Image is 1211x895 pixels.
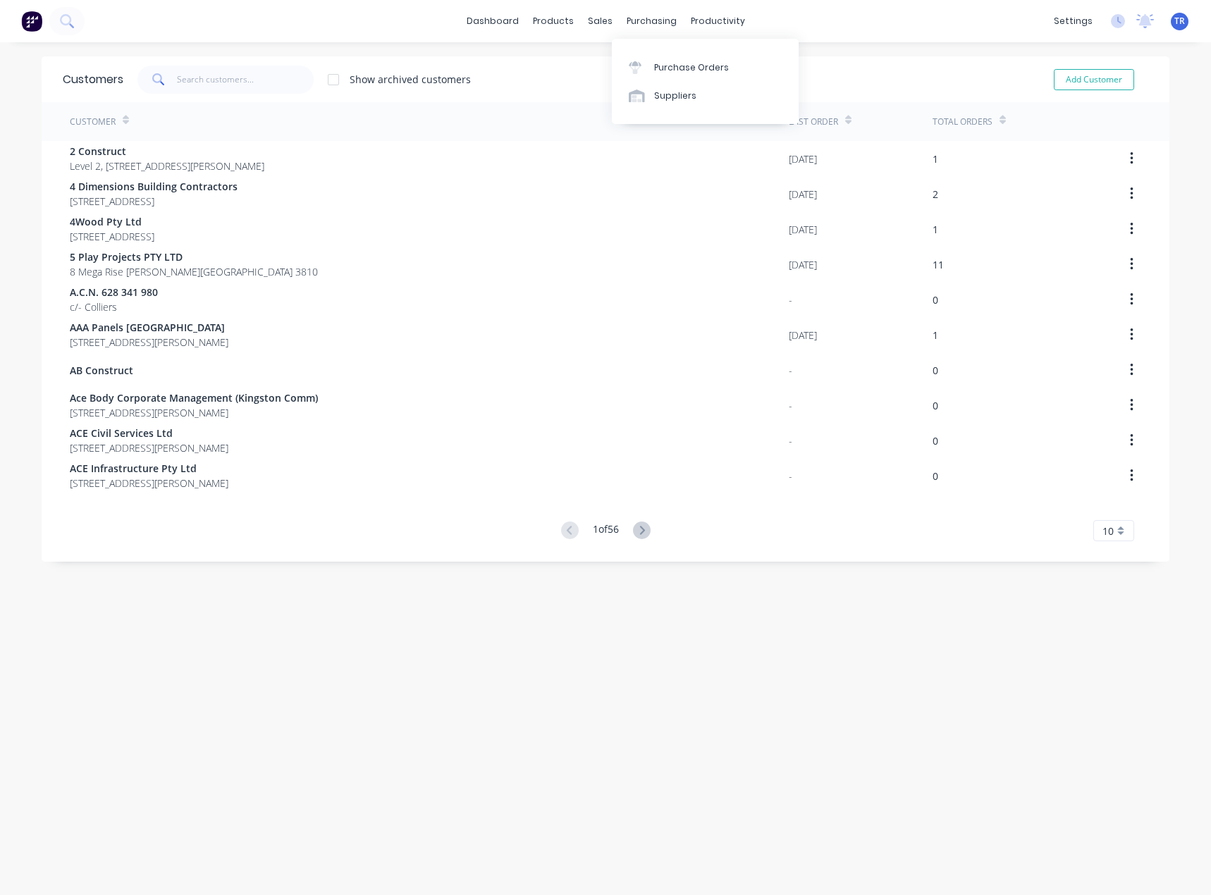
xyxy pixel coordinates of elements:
span: TR [1174,15,1185,27]
div: 0 [933,469,938,483]
div: 1 [933,328,938,342]
span: [STREET_ADDRESS][PERSON_NAME] [70,476,228,490]
div: Show archived customers [350,72,471,87]
div: Purchase Orders [654,61,729,74]
div: - [789,469,792,483]
span: ACE Civil Services Ltd [70,426,228,440]
div: products [526,11,581,32]
a: Suppliers [612,82,799,110]
span: [STREET_ADDRESS][PERSON_NAME] [70,440,228,455]
div: 0 [933,433,938,448]
div: settings [1047,11,1100,32]
span: 8 Mega Rise [PERSON_NAME][GEOGRAPHIC_DATA] 3810 [70,264,318,279]
div: 1 [933,222,938,237]
span: 2 Construct [70,144,264,159]
span: AAA Panels [GEOGRAPHIC_DATA] [70,320,228,335]
div: 11 [933,257,944,272]
input: Search customers... [177,66,314,94]
div: productivity [684,11,752,32]
span: [STREET_ADDRESS] [70,194,238,209]
span: 10 [1102,524,1114,538]
button: Add Customer [1054,69,1134,90]
span: [STREET_ADDRESS][PERSON_NAME] [70,335,228,350]
div: Total Orders [933,116,992,128]
div: - [789,398,792,413]
span: 4Wood Pty Ltd [70,214,154,229]
span: ACE Infrastructure Pty Ltd [70,461,228,476]
span: A.C.N. 628 341 980 [70,285,158,300]
span: Level 2, [STREET_ADDRESS][PERSON_NAME] [70,159,264,173]
span: [STREET_ADDRESS] [70,229,154,244]
div: 0 [933,363,938,378]
div: Last Order [789,116,838,128]
div: 0 [933,292,938,307]
div: Suppliers [654,89,696,102]
a: dashboard [460,11,526,32]
span: AB Construct [70,363,133,378]
div: purchasing [620,11,684,32]
span: c/- Colliers [70,300,158,314]
div: 1 of 56 [593,521,619,541]
span: [STREET_ADDRESS][PERSON_NAME] [70,405,318,420]
span: 4 Dimensions Building Contractors [70,179,238,194]
div: sales [581,11,620,32]
div: - [789,292,792,307]
div: - [789,363,792,378]
span: Ace Body Corporate Management (Kingston Comm) [70,390,318,405]
div: 1 [933,152,938,166]
div: [DATE] [789,222,817,237]
div: [DATE] [789,187,817,202]
div: [DATE] [789,257,817,272]
a: Purchase Orders [612,53,799,81]
div: - [789,433,792,448]
img: Factory [21,11,42,32]
div: Customers [63,71,123,88]
div: [DATE] [789,152,817,166]
div: 2 [933,187,938,202]
div: 0 [933,398,938,413]
div: Customer [70,116,116,128]
span: 5 Play Projects PTY LTD [70,249,318,264]
div: [DATE] [789,328,817,342]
